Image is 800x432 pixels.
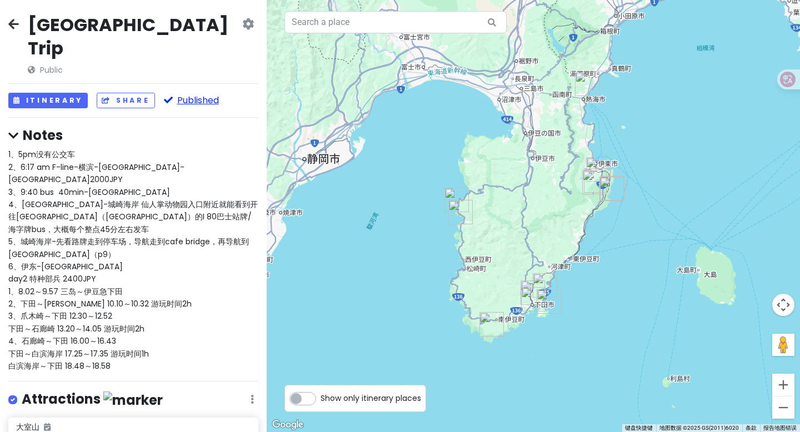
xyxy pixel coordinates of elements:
[479,312,504,336] div: Irozaki
[321,392,421,404] span: Show only itinerary places
[444,188,469,212] div: Lover’s Cape
[8,127,258,144] h4: Notes
[97,93,154,109] button: Share
[448,200,473,224] div: Koganezaki beaches (Nego beach)
[28,13,240,59] h2: [GEOGRAPHIC_DATA] Trip
[659,425,739,431] span: 地图数据 ©2025 GS(2011)6020
[16,422,51,432] h6: 大室山
[44,423,51,431] i: Added to itinerary
[533,273,557,298] div: Shirahama Shrine
[772,396,794,419] button: 缩小
[575,72,599,96] div: Atami Onsen
[521,287,546,312] div: Shimoda Floating Aquarium
[582,170,607,194] div: 大室山
[28,64,240,76] span: Public
[164,93,219,109] button: Published
[746,425,757,431] a: 条款
[586,157,611,182] div: Ippeki Lake
[521,280,545,305] div: 伊豆急下田
[584,168,608,193] div: 伊豆仙人掌公园
[772,294,794,316] button: 地图镜头控件
[103,391,163,409] img: marker
[8,93,88,109] button: Itinerary
[537,289,561,314] div: Cape Tsumeki
[284,11,507,33] input: Search a place
[772,374,794,396] button: 放大
[625,424,653,432] button: 键盘快捷键
[772,334,794,356] button: 将街景小人拖到地图上以打开街景
[269,418,306,432] img: Google
[599,177,624,201] div: Kadowaki Suspension Bridge
[600,176,624,200] div: 城崎海岸
[763,425,797,431] a: 报告地图错误
[8,149,258,371] span: 1、5pm没有公交车 2、6:17 am F-line-横滨-[GEOGRAPHIC_DATA]-[GEOGRAPHIC_DATA]2000JPY 3、9:40 bus 40min-[GEOGR...
[22,390,163,409] h4: Attractions
[269,418,306,432] a: 在 Google 地图中打开此区域（会打开一个新窗口）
